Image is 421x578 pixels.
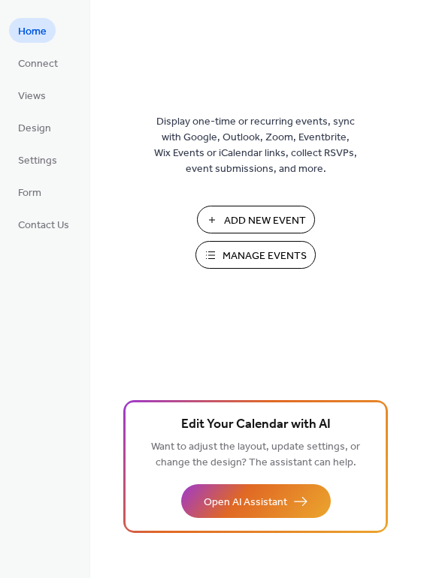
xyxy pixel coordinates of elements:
span: Design [18,121,51,137]
button: Manage Events [195,241,316,269]
span: Display one-time or recurring events, sync with Google, Outlook, Zoom, Eventbrite, Wix Events or ... [154,114,357,177]
span: Settings [18,153,57,169]
span: Manage Events [223,248,307,264]
span: Open AI Assistant [204,495,287,510]
a: Contact Us [9,212,78,236]
a: Settings [9,147,66,172]
a: Form [9,179,50,204]
span: Views [18,89,46,104]
a: Connect [9,50,67,75]
span: Edit Your Calendar with AI [181,414,331,435]
span: Contact Us [18,218,69,233]
span: Want to adjust the layout, update settings, or change the design? The assistant can help. [151,437,360,473]
a: Views [9,83,55,107]
span: Connect [18,56,58,72]
button: Open AI Assistant [181,484,331,518]
span: Form [18,185,41,201]
a: Design [9,115,60,140]
span: Add New Event [224,213,306,229]
a: Home [9,18,56,43]
span: Home [18,24,47,40]
button: Add New Event [197,206,315,233]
